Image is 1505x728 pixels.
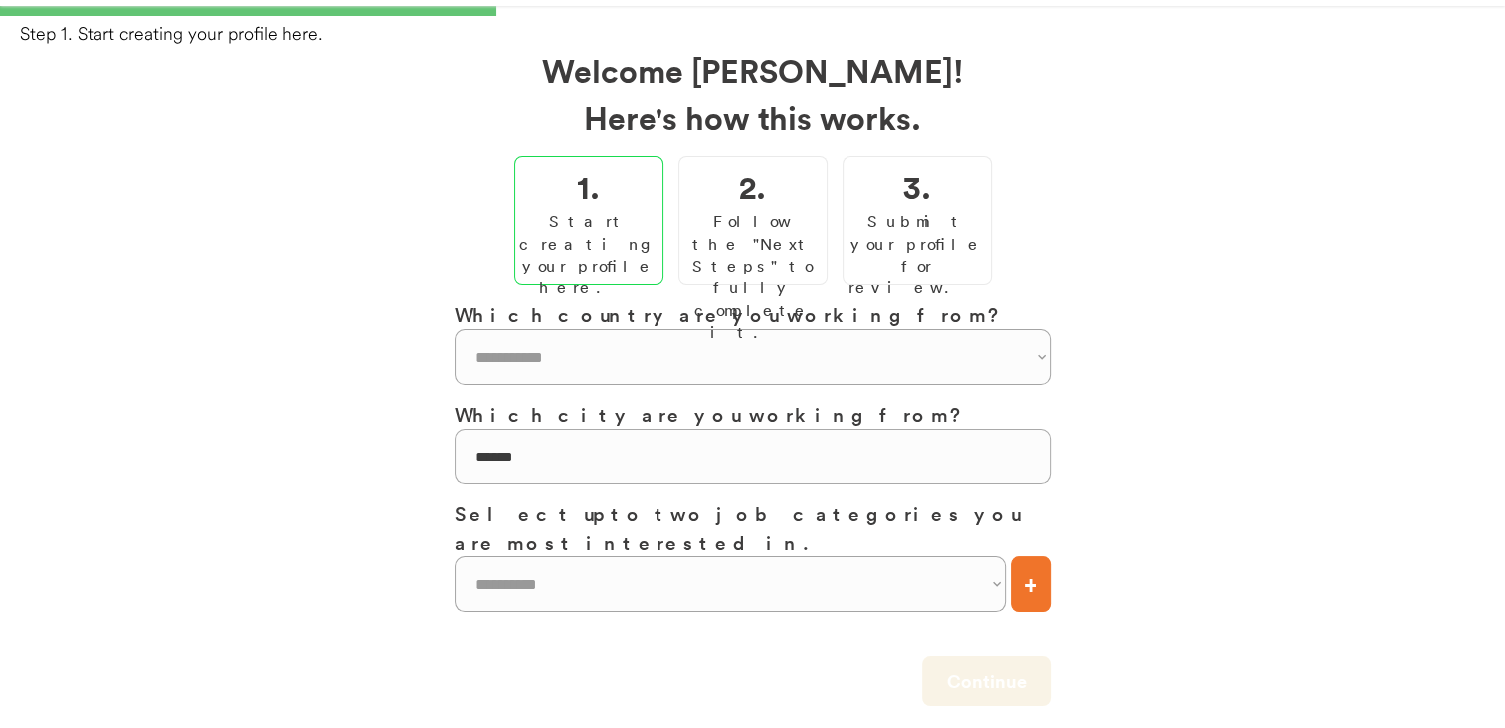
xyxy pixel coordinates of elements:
button: Continue [922,656,1051,706]
button: + [1011,556,1051,612]
h3: Which city are you working from? [455,400,1051,429]
div: 33% [4,6,1501,16]
h2: 1. [577,162,600,210]
h3: Which country are you working from? [455,300,1051,329]
h2: Welcome [PERSON_NAME]! Here's how this works. [455,46,1051,141]
div: Start creating your profile here. [519,210,658,299]
div: Follow the "Next Steps" to fully complete it. [684,210,822,343]
h3: Select up to two job categories you are most interested in. [455,499,1051,556]
div: Submit your profile for review. [848,210,986,299]
h2: 3. [903,162,931,210]
div: Step 1. Start creating your profile here. [20,21,1505,46]
h2: 2. [739,162,766,210]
